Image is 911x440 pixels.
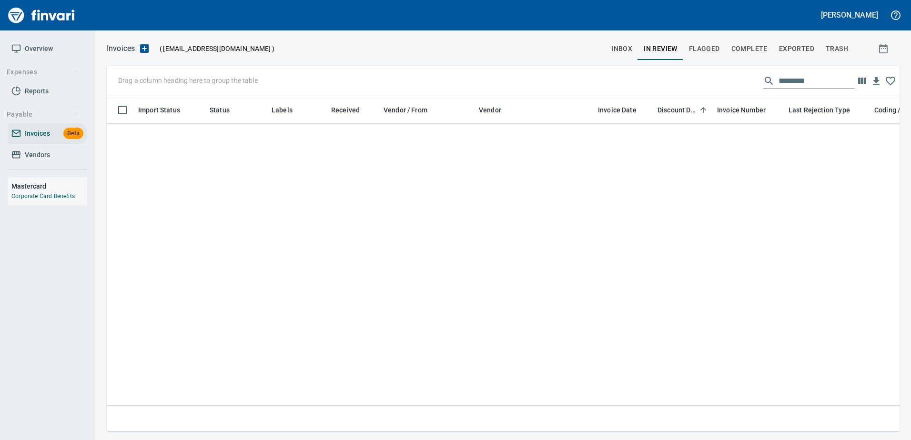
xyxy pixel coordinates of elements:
[8,144,87,166] a: Vendors
[8,38,87,60] a: Overview
[8,80,87,102] a: Reports
[135,43,154,54] button: Upload an Invoice
[138,104,192,116] span: Import Status
[598,104,637,116] span: Invoice Date
[731,43,768,55] span: Complete
[821,10,878,20] h5: [PERSON_NAME]
[3,106,82,123] button: Payable
[25,85,49,97] span: Reports
[25,128,50,140] span: Invoices
[8,123,87,144] a: InvoicesBeta
[819,8,881,22] button: [PERSON_NAME]
[855,74,869,88] button: Choose columns to display
[154,44,274,53] p: ( )
[789,104,862,116] span: Last Rejection Type
[869,74,883,89] button: Download table
[107,43,135,54] nav: breadcrumb
[25,149,50,161] span: Vendors
[717,104,778,116] span: Invoice Number
[658,104,697,116] span: Discount Date
[331,104,372,116] span: Received
[479,104,514,116] span: Vendor
[689,43,720,55] span: Flagged
[779,43,814,55] span: Exported
[883,74,898,88] button: Click to remember these column choices
[107,43,135,54] p: Invoices
[6,4,77,27] img: Finvari
[384,104,427,116] span: Vendor / From
[789,104,850,116] span: Last Rejection Type
[138,104,180,116] span: Import Status
[25,43,53,55] span: Overview
[118,76,258,85] p: Drag a column heading here to group the table
[11,181,87,191] h6: Mastercard
[7,109,79,120] span: Payable
[7,66,79,78] span: Expenses
[3,63,82,81] button: Expenses
[11,193,75,200] a: Corporate Card Benefits
[210,104,230,116] span: Status
[272,104,305,116] span: Labels
[479,104,501,116] span: Vendor
[384,104,440,116] span: Vendor / From
[272,104,293,116] span: Labels
[63,128,83,139] span: Beta
[611,43,632,55] span: inbox
[717,104,766,116] span: Invoice Number
[644,43,678,55] span: In Review
[210,104,242,116] span: Status
[162,44,272,53] span: [EMAIL_ADDRESS][DOMAIN_NAME]
[869,40,900,57] button: Show invoices within a particular date range
[598,104,649,116] span: Invoice Date
[658,104,709,116] span: Discount Date
[826,43,848,55] span: trash
[331,104,360,116] span: Received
